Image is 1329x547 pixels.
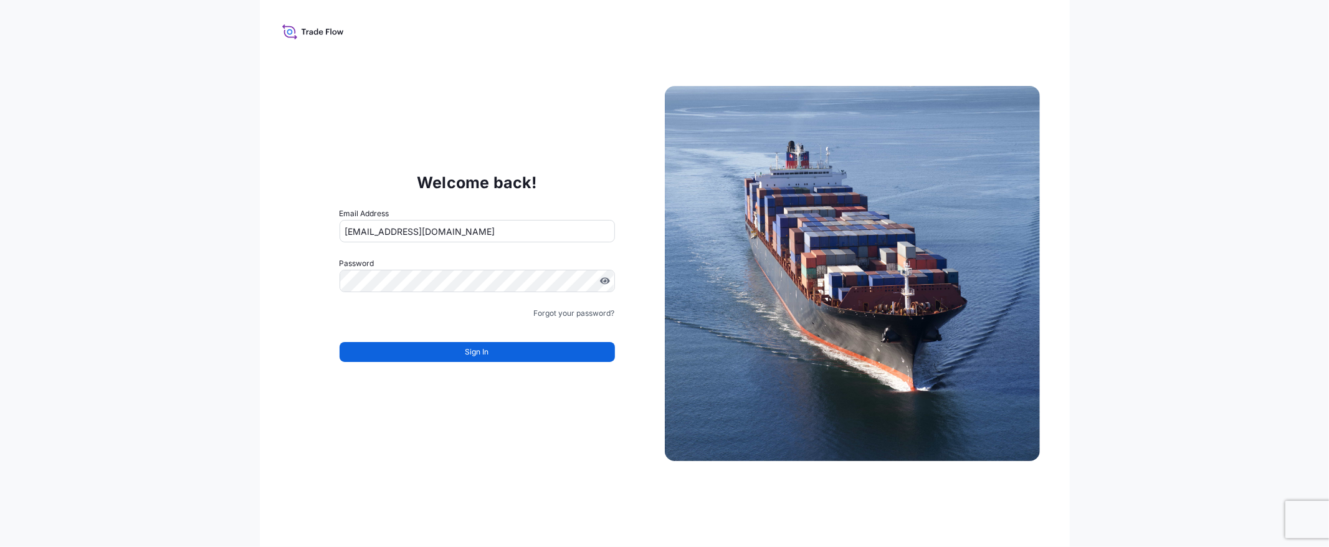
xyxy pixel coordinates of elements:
[340,207,389,220] label: Email Address
[340,257,615,270] label: Password
[600,276,610,286] button: Show password
[417,173,537,193] p: Welcome back!
[465,346,489,358] span: Sign In
[665,86,1040,461] img: Ship illustration
[534,307,615,320] a: Forgot your password?
[340,342,615,362] button: Sign In
[340,220,615,242] input: example@gmail.com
